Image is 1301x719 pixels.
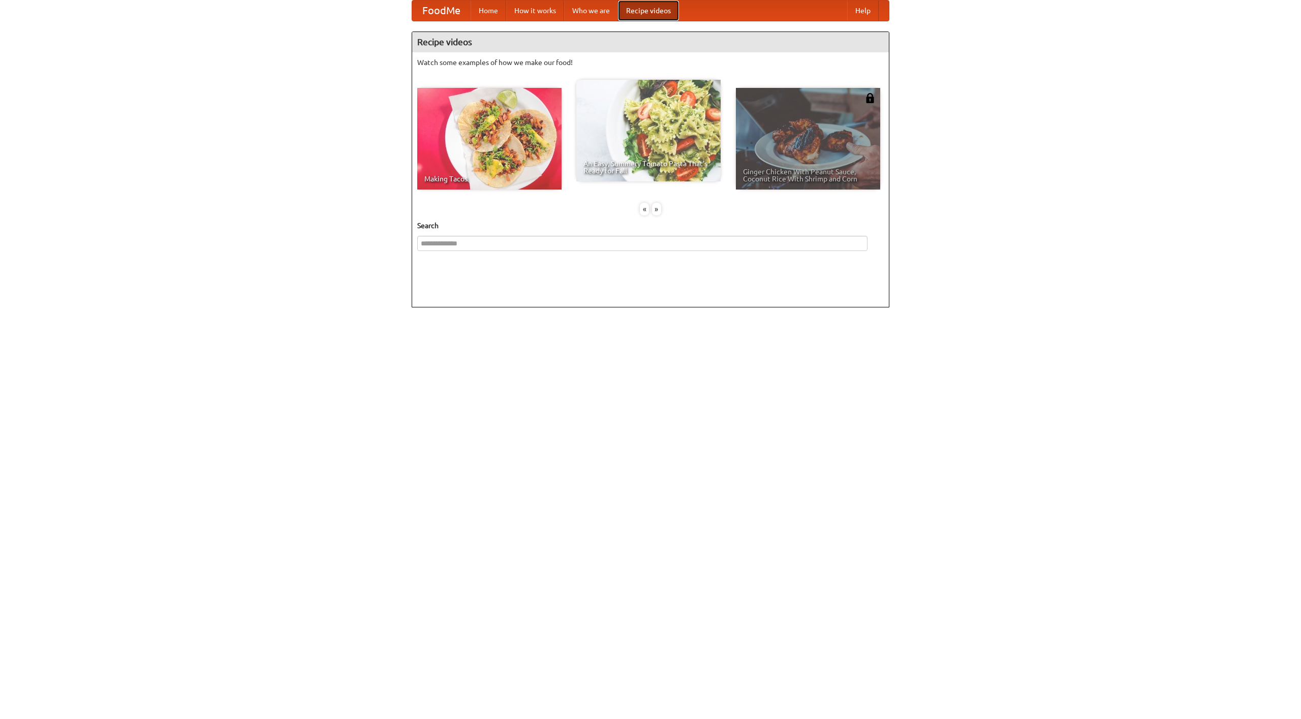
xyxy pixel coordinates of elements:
h5: Search [417,221,884,231]
div: « [640,203,649,215]
img: 483408.png [865,93,875,103]
a: Who we are [564,1,618,21]
a: Making Tacos [417,88,562,190]
div: » [652,203,661,215]
a: How it works [506,1,564,21]
a: Recipe videos [618,1,679,21]
p: Watch some examples of how we make our food! [417,57,884,68]
span: An Easy, Summery Tomato Pasta That's Ready for Fall [583,160,714,174]
span: Making Tacos [424,175,554,182]
a: An Easy, Summery Tomato Pasta That's Ready for Fall [576,80,721,181]
a: FoodMe [412,1,471,21]
a: Help [847,1,879,21]
a: Home [471,1,506,21]
h4: Recipe videos [412,32,889,52]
